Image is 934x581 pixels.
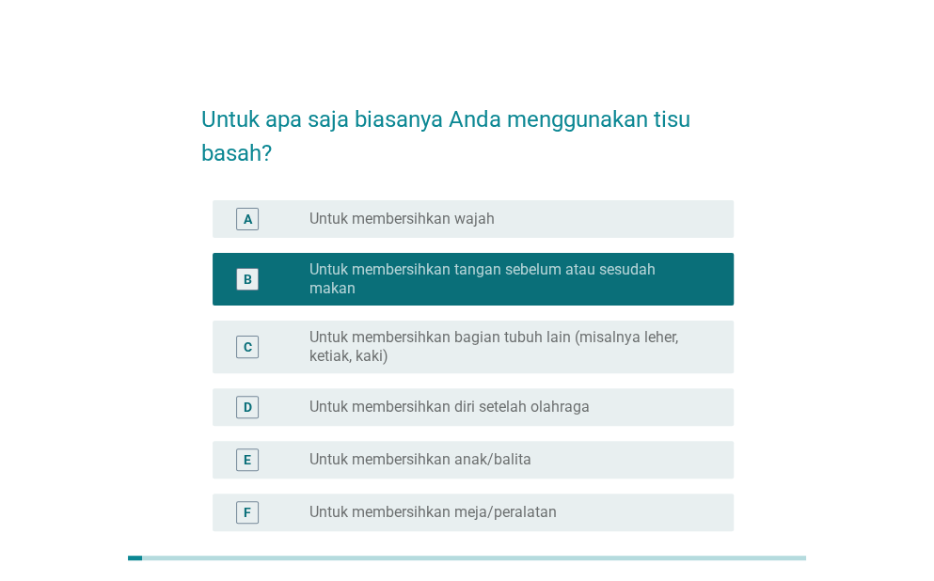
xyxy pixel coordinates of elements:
[309,450,531,469] label: Untuk membersihkan anak/balita
[201,84,734,170] h2: Untuk apa saja biasanya Anda menggunakan tisu basah?
[244,502,251,522] div: F
[244,337,252,356] div: C
[309,398,590,416] label: Untuk membersihkan diri setelah olahraga
[244,449,251,469] div: E
[244,269,252,289] div: B
[309,328,704,366] label: Untuk membersihkan bagian tubuh lain (misalnya leher, ketiak, kaki)
[309,503,557,522] label: Untuk membersihkan meja/peralatan
[244,209,252,228] div: A
[309,260,704,298] label: Untuk membersihkan tangan sebelum atau sesudah makan
[244,397,252,416] div: D
[309,210,495,228] label: Untuk membersihkan wajah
